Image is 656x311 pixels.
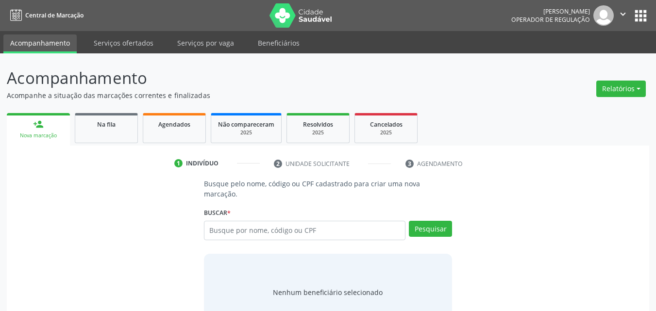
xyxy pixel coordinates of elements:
[618,9,628,19] i: 
[511,16,590,24] span: Operador de regulação
[97,120,116,129] span: Na fila
[25,11,84,19] span: Central de Marcação
[294,129,342,136] div: 2025
[204,206,231,221] label: Buscar
[14,132,63,139] div: Nova marcação
[614,5,632,26] button: 
[362,129,410,136] div: 2025
[251,34,306,51] a: Beneficiários
[632,7,649,24] button: apps
[7,7,84,23] a: Central de Marcação
[409,221,452,237] button: Pesquisar
[218,129,274,136] div: 2025
[593,5,614,26] img: img
[303,120,333,129] span: Resolvidos
[7,90,456,100] p: Acompanhe a situação das marcações correntes e finalizadas
[218,120,274,129] span: Não compareceram
[87,34,160,51] a: Serviços ofertados
[370,120,403,129] span: Cancelados
[186,159,219,168] div: Indivíduo
[204,179,453,199] p: Busque pelo nome, código ou CPF cadastrado para criar uma nova marcação.
[3,34,77,53] a: Acompanhamento
[596,81,646,97] button: Relatórios
[33,119,44,130] div: person_add
[174,159,183,168] div: 1
[158,120,190,129] span: Agendados
[7,66,456,90] p: Acompanhamento
[170,34,241,51] a: Serviços por vaga
[204,221,406,240] input: Busque por nome, código ou CPF
[273,287,383,297] span: Nenhum beneficiário selecionado
[511,7,590,16] div: [PERSON_NAME]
